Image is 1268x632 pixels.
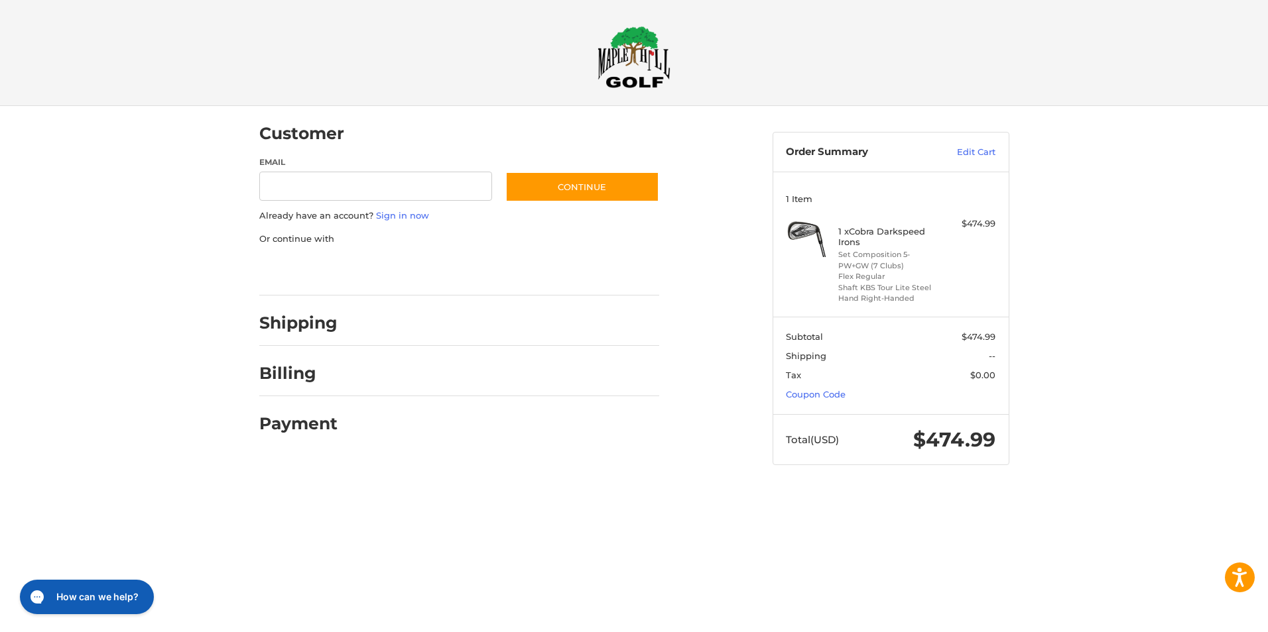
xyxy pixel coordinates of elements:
span: $0.00 [970,370,995,380]
h2: Payment [259,413,338,434]
span: -- [989,350,995,361]
p: Already have an account? [259,209,659,223]
p: Or continue with [259,233,659,246]
img: Maple Hill Golf [598,26,670,88]
span: Total (USD) [786,433,839,446]
li: Shaft KBS Tour Lite Steel [838,282,940,293]
span: $474.99 [913,427,995,452]
iframe: PayPal-paypal [255,258,354,282]
div: $474.99 [943,217,995,231]
a: Edit Cart [928,146,995,159]
h2: Shipping [259,313,338,333]
span: Tax [786,370,801,380]
span: Subtotal [786,331,823,342]
iframe: Gorgias live chat messenger [13,575,158,619]
a: Sign in now [376,210,429,221]
a: Coupon Code [786,389,846,399]
li: Set Composition 5-PW+GW (7 Clubs) [838,249,940,271]
li: Hand Right-Handed [838,293,940,304]
label: Email [259,156,493,168]
h2: Customer [259,123,344,144]
span: $474.99 [962,331,995,342]
button: Continue [505,172,659,202]
li: Flex Regular [838,271,940,282]
h3: Order Summary [786,146,928,159]
h3: 1 Item [786,193,995,204]
span: Shipping [786,350,826,361]
iframe: PayPal-paylater [367,258,467,282]
h4: 1 x Cobra Darkspeed Irons [838,226,940,248]
iframe: PayPal-venmo [479,258,579,282]
h2: Billing [259,363,337,384]
iframe: Google Customer Reviews [1159,596,1268,632]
